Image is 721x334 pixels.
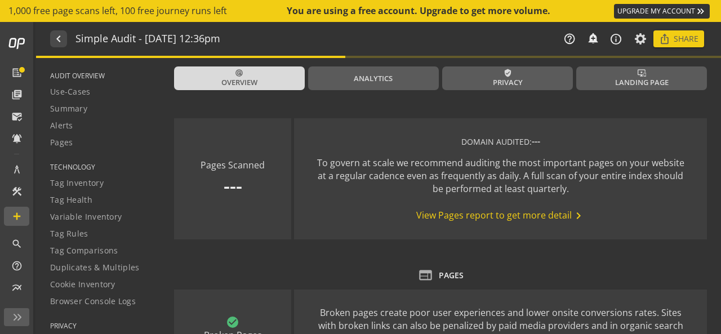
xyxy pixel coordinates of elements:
span: Tag Inventory [50,177,104,189]
mat-icon: keyboard_double_arrow_right [695,6,706,17]
button: Share [653,30,704,47]
mat-icon: construction [11,186,23,197]
span: Duplicates & Multiples [50,262,140,273]
mat-icon: important_devices [638,69,646,77]
mat-icon: web [418,268,433,283]
span: View Pages report to get more detail [416,209,585,222]
a: Analytics [308,66,439,90]
span: 1,000 free page scans left, 100 free journey runs left [8,5,227,17]
a: Overview [174,66,305,90]
span: Privacy [493,77,523,88]
mat-icon: list_alt [11,67,23,78]
span: TECHNOLOGY [50,162,160,172]
mat-icon: add [11,211,23,222]
mat-icon: architecture [11,164,23,175]
a: Landing Page [576,66,707,90]
span: Analytics [354,73,393,84]
span: Alerts [50,120,73,131]
span: Tag Health [50,194,92,206]
mat-icon: ios_share [659,33,670,44]
span: Variable Inventory [50,211,122,222]
mat-icon: library_books [11,89,23,100]
mat-icon: multiline_chart [11,282,23,293]
mat-icon: radar [235,69,243,77]
span: Pages [50,137,73,148]
h1: Simple Audit - 14 August 2025 | 12:36pm [75,33,220,45]
span: Share [674,29,698,49]
div: You are using a free account. Upgrade to get more volume. [287,5,551,17]
span: Tag Comparisons [50,245,118,256]
div: PAGES [439,270,464,281]
span: Cookie Inventory [50,279,115,290]
a: Privacy [442,66,573,90]
mat-icon: notifications_active [11,133,23,144]
span: Use-Cases [50,86,91,97]
span: Overview [221,77,257,88]
div: To govern at scale we recommend auditing the most important pages on your website at a regular ca... [317,157,684,195]
mat-icon: navigate_before [52,32,64,46]
a: UPGRADE MY ACCOUNT [614,4,710,19]
mat-icon: help_outline [11,260,23,271]
mat-icon: mark_email_read [11,111,23,122]
mat-icon: search [11,238,23,250]
mat-icon: help_outline [563,33,576,45]
span: Tag Rules [50,228,88,239]
span: Browser Console Logs [50,296,136,307]
span: PRIVACY [50,321,160,331]
span: Landing Page [615,77,669,88]
mat-icon: chevron_right [572,209,585,222]
mat-icon: verified_user [504,69,512,77]
span: DOMAIN AUDITED: [461,136,532,147]
mat-icon: info_outline [609,33,622,46]
span: AUDIT OVERVIEW [50,71,160,81]
span: --- [532,135,540,148]
span: Summary [50,103,87,114]
mat-icon: add_alert [587,32,598,43]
